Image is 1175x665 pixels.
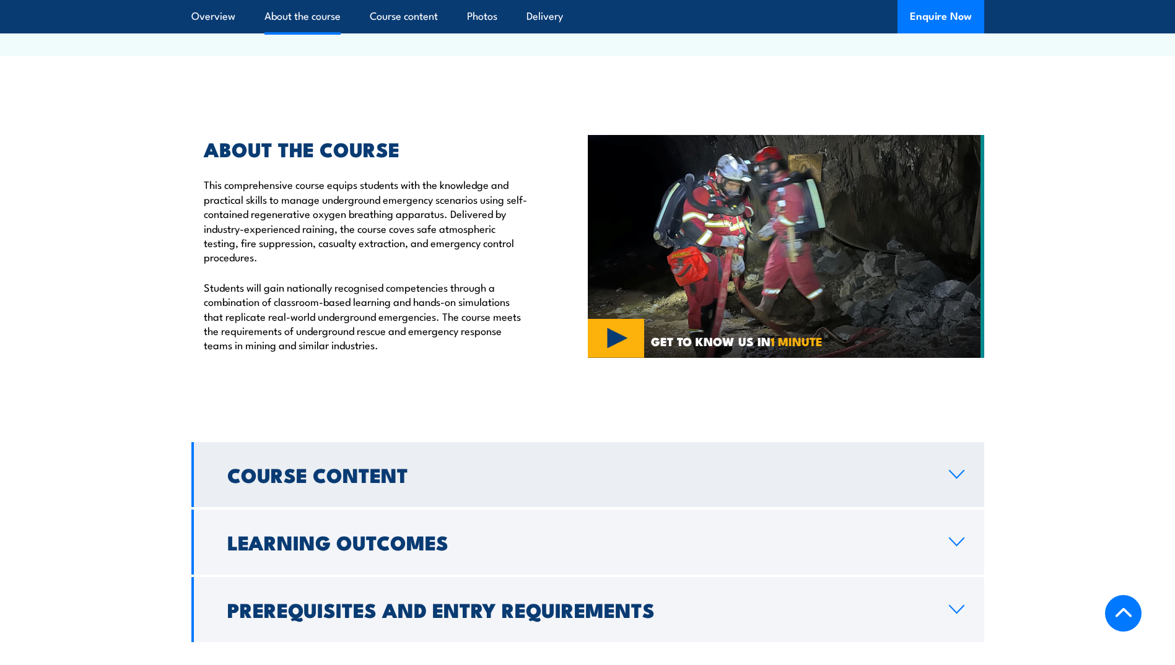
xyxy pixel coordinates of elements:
h2: ABOUT THE COURSE [204,140,531,157]
a: Course Content [191,442,984,507]
a: Prerequisites and Entry Requirements [191,577,984,642]
p: This comprehensive course equips students with the knowledge and practical skills to manage under... [204,177,531,264]
p: Students will gain nationally recognised competencies through a combination of classroom-based le... [204,280,531,352]
img: Underground mine rescue [588,135,984,358]
h2: Prerequisites and Entry Requirements [227,601,929,618]
h2: Course Content [227,466,929,483]
h2: Learning Outcomes [227,533,929,550]
strong: 1 MINUTE [771,332,823,350]
a: Learning Outcomes [191,510,984,575]
span: GET TO KNOW US IN [651,336,823,347]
